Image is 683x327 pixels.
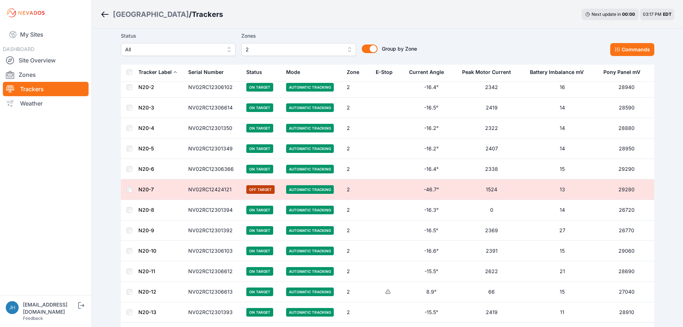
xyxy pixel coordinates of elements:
a: N20-9 [138,227,154,233]
div: Tracker Label [138,69,172,76]
td: NV02RC12306103 [184,241,242,261]
span: On Target [246,124,273,132]
td: NV02RC12306366 [184,159,242,179]
span: Automatic Tracking [286,247,334,255]
td: 2 [342,77,371,98]
span: Automatic Tracking [286,267,334,276]
button: Mode [286,64,306,81]
span: EDT [663,11,672,17]
td: 2 [342,220,371,241]
td: 2 [342,139,371,159]
button: Peak Motor Current [462,64,517,81]
td: -16.5° [405,98,457,118]
span: Automatic Tracking [286,83,334,92]
span: All [125,45,221,54]
td: 2 [342,302,371,323]
td: 2369 [458,220,526,241]
td: 28910 [599,302,654,323]
button: Current Angle [409,64,450,81]
span: 2 [246,45,342,54]
td: 28950 [599,139,654,159]
td: 15 [526,282,599,302]
span: Group by Zone [382,46,417,52]
td: 0 [458,200,526,220]
button: E-Stop [376,64,398,81]
span: Automatic Tracking [286,185,334,194]
td: NV02RC12301392 [184,220,242,241]
div: Zone [347,69,359,76]
td: 8.9° [405,282,457,302]
td: 15 [526,159,599,179]
td: -16.4° [405,77,457,98]
a: N20-6 [138,166,154,172]
span: On Target [246,247,273,255]
td: -16.6° [405,241,457,261]
td: -16.2° [405,139,457,159]
span: Automatic Tracking [286,308,334,317]
a: N20-4 [138,125,154,131]
td: 2 [342,241,371,261]
td: NV02RC12306614 [184,98,242,118]
button: 2 [241,43,356,56]
button: Serial Number [188,64,229,81]
a: Weather [3,96,89,111]
td: 26720 [599,200,654,220]
button: Tracker Label [138,64,177,81]
div: [EMAIL_ADDRESS][DOMAIN_NAME] [23,301,77,316]
td: 2322 [458,118,526,139]
td: -16.5° [405,220,457,241]
span: Next update in [592,11,621,17]
td: -16.4° [405,159,457,179]
div: Current Angle [409,69,444,76]
td: NV02RC12301349 [184,139,242,159]
label: Status [121,32,236,40]
td: NV02RC12301350 [184,118,242,139]
div: Mode [286,69,300,76]
td: -16.3° [405,200,457,220]
td: -16.2° [405,118,457,139]
td: 29280 [599,179,654,200]
a: N20-7 [138,186,154,192]
td: 26770 [599,220,654,241]
button: Pony Panel mV [603,64,646,81]
div: E-Stop [376,69,393,76]
a: Feedback [23,316,43,321]
span: 03:17 PM [643,11,661,17]
div: [GEOGRAPHIC_DATA] [113,9,189,19]
td: 28590 [599,98,654,118]
span: On Target [246,144,273,153]
div: Pony Panel mV [603,69,640,76]
a: Zones [3,67,89,82]
span: Automatic Tracking [286,144,334,153]
a: Trackers [3,82,89,96]
td: 2 [342,98,371,118]
td: 2622 [458,261,526,282]
img: Nevados [6,7,46,19]
td: 28940 [599,77,654,98]
div: Peak Motor Current [462,69,511,76]
td: NV02RC12306612 [184,261,242,282]
td: 21 [526,261,599,282]
td: -46.7° [405,179,457,200]
span: Automatic Tracking [286,206,334,214]
td: 29060 [599,241,654,261]
td: 16 [526,77,599,98]
button: Status [246,64,268,81]
a: N20-8 [138,207,154,213]
div: 00 : 00 [622,11,635,17]
td: NV02RC12301393 [184,302,242,323]
h3: Trackers [192,9,223,19]
td: 1524 [458,179,526,200]
td: NV02RC12424121 [184,179,242,200]
a: Site Overview [3,53,89,67]
td: 2 [342,261,371,282]
button: Zone [347,64,365,81]
td: 27040 [599,282,654,302]
a: N20-12 [138,289,156,295]
td: 2338 [458,159,526,179]
td: 15 [526,241,599,261]
span: / [189,9,192,19]
span: Automatic Tracking [286,288,334,296]
div: Status [246,69,262,76]
td: -15.5° [405,261,457,282]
